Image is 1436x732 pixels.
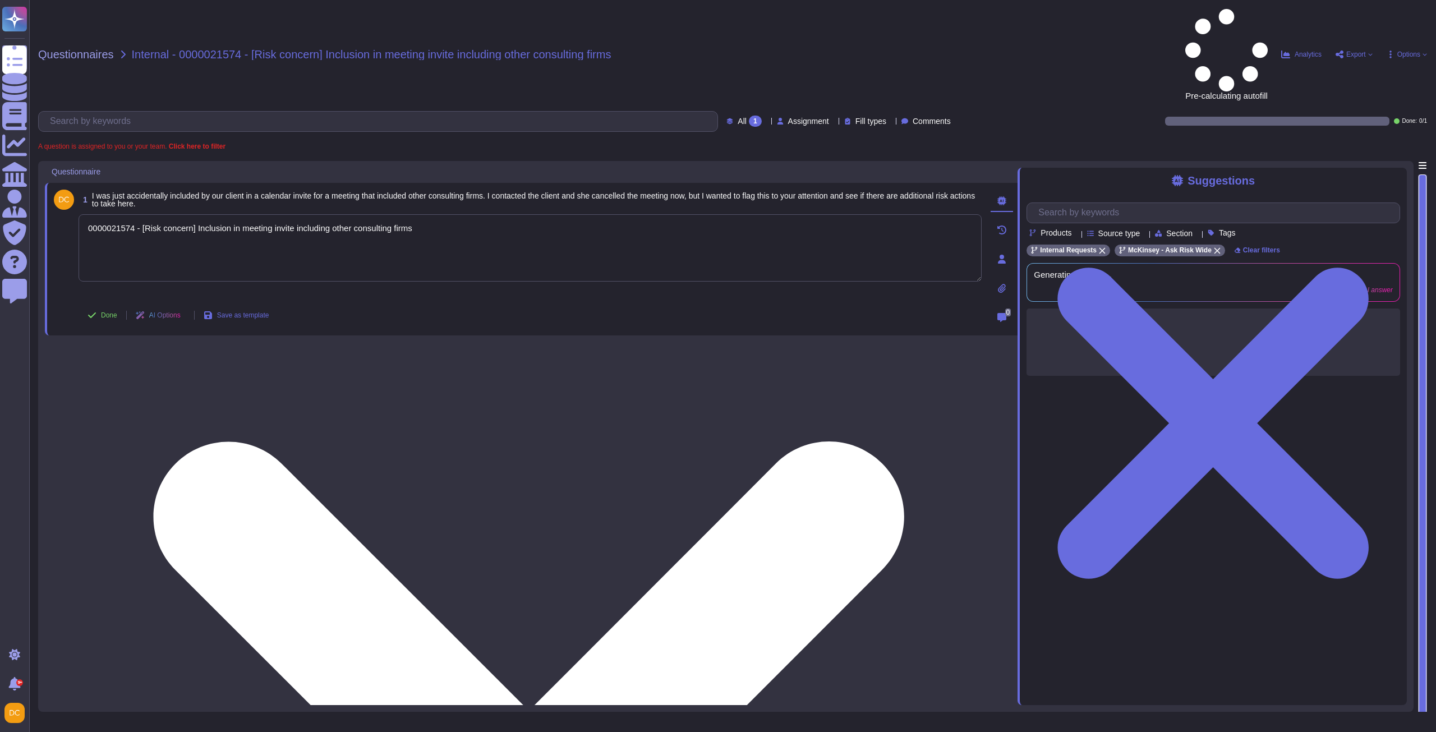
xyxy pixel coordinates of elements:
[38,49,114,60] span: Questionnaires
[1346,51,1366,58] span: Export
[52,168,100,176] span: Questionnaire
[1397,51,1420,58] span: Options
[738,117,747,125] span: All
[54,190,74,210] img: user
[38,143,225,150] span: A question is assigned to you or your team.
[1419,118,1427,124] span: 0 / 1
[1295,51,1322,58] span: Analytics
[44,112,717,131] input: Search by keywords
[1005,309,1011,316] span: 0
[788,117,829,125] span: Assignment
[749,116,762,127] div: 1
[79,214,982,282] textarea: 0000021574 - [Risk concern] Inclusion in meeting invite including other consulting firms
[1185,9,1268,100] span: Pre-calculating autofill
[4,703,25,723] img: user
[16,679,23,686] div: 9+
[1033,203,1400,223] input: Search by keywords
[855,117,886,125] span: Fill types
[167,142,225,150] b: Click here to filter
[913,117,951,125] span: Comments
[1402,118,1417,124] span: Done:
[1281,50,1322,59] button: Analytics
[2,701,33,725] button: user
[92,191,975,208] span: I was just accidentally included by our client in a calendar invite for a meeting that included o...
[132,49,611,60] span: Internal - 0000021574 - [Risk concern] Inclusion in meeting invite including other consulting firms
[79,196,88,204] span: 1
